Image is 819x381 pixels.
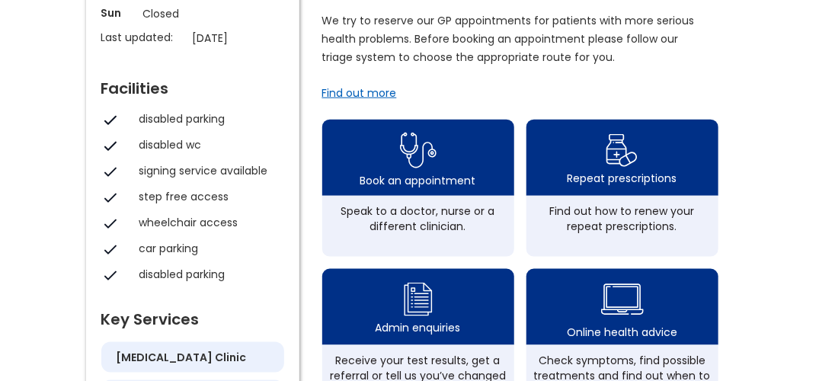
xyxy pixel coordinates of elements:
img: admin enquiry icon [402,279,435,320]
div: Repeat prescriptions [568,171,677,186]
div: Facilities [101,73,284,96]
div: signing service available [139,163,277,178]
div: step free access [139,189,277,204]
div: disabled wc [139,137,277,152]
div: car parking [139,241,277,256]
div: wheelchair access [139,215,277,230]
img: book appointment icon [400,128,437,173]
div: Book an appointment [360,173,476,188]
div: Speak to a doctor, nurse or a different clinician. [330,203,507,234]
div: Online health advice [567,325,677,340]
p: [DATE] [193,30,292,46]
div: Find out how to renew your repeat prescriptions. [534,203,711,234]
a: Find out more [322,85,397,101]
div: disabled parking [139,111,277,126]
a: repeat prescription iconRepeat prescriptionsFind out how to renew your repeat prescriptions. [526,120,718,257]
p: We try to reserve our GP appointments for patients with more serious health problems. Before book... [322,11,696,66]
img: repeat prescription icon [606,130,638,171]
div: disabled parking [139,267,277,282]
p: Sun [101,5,136,21]
div: Key Services [101,304,284,327]
div: Admin enquiries [376,320,461,335]
p: Closed [143,5,242,22]
a: book appointment icon Book an appointmentSpeak to a doctor, nurse or a different clinician. [322,120,514,257]
h5: [MEDICAL_DATA] clinic [117,350,247,365]
img: health advice icon [601,274,644,325]
p: Last updated: [101,30,185,45]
